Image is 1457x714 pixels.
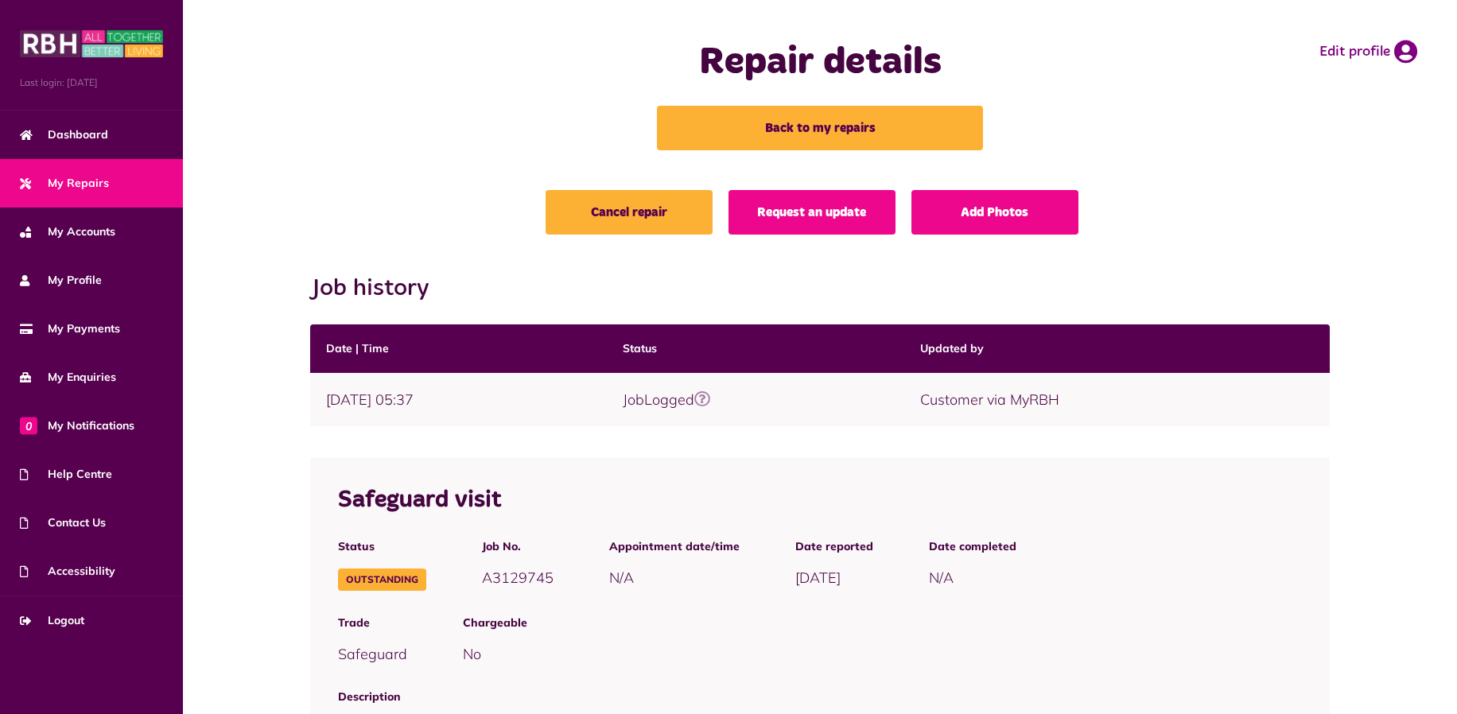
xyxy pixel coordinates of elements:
td: Customer via MyRBH [904,373,1330,426]
a: Request an update [728,190,896,235]
span: Outstanding [338,568,426,591]
span: Appointment date/time [609,538,740,555]
a: Add Photos [911,190,1078,235]
span: Date completed [929,538,1016,555]
a: Edit profile [1319,40,1417,64]
th: Status [607,324,903,373]
span: Job No. [482,538,554,555]
a: Cancel repair [546,190,713,235]
span: Logout [20,612,84,629]
a: Back to my repairs [657,106,983,150]
span: Status [338,538,426,555]
span: N/A [929,568,954,587]
h1: Repair details [518,40,1123,86]
img: MyRBH [20,28,163,60]
th: Date | Time [310,324,607,373]
span: My Payments [20,320,120,337]
span: [DATE] [795,568,841,587]
span: Description [338,689,1302,705]
td: JobLogged [607,373,903,426]
span: Trade [338,615,407,631]
span: N/A [609,568,634,587]
span: My Accounts [20,223,115,240]
span: Last login: [DATE] [20,76,163,90]
span: No [463,645,481,663]
span: A3129745 [482,568,554,587]
span: My Enquiries [20,369,116,386]
span: My Notifications [20,417,134,434]
span: My Profile [20,272,102,289]
span: Chargeable [463,615,1302,631]
span: 0 [20,417,37,434]
span: My Repairs [20,175,109,192]
h2: Job history [310,274,1330,303]
span: Safeguard [338,645,407,663]
td: [DATE] 05:37 [310,373,607,426]
span: Date reported [795,538,873,555]
span: Help Centre [20,466,112,483]
th: Updated by [904,324,1330,373]
span: Safeguard visit [338,488,501,512]
span: Contact Us [20,514,106,531]
span: Dashboard [20,126,108,143]
span: Accessibility [20,563,115,580]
